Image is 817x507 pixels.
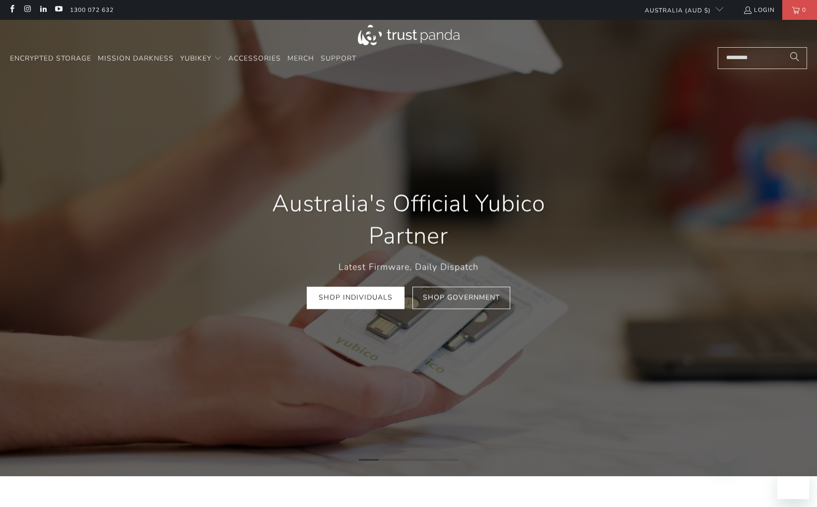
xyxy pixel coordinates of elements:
li: Page dot 4 [418,459,438,461]
iframe: Close message [716,443,736,463]
span: Mission Darkness [98,54,174,63]
span: YubiKey [180,54,211,63]
li: Page dot 3 [399,459,418,461]
a: Merch [287,47,314,71]
nav: Translation missing: en.navigation.header.main_nav [10,47,356,71]
a: Login [743,4,775,15]
input: Search... [718,47,807,69]
a: Support [321,47,356,71]
p: Latest Firmware, Daily Dispatch [245,260,572,275]
button: Search [782,47,807,69]
a: Trust Panda Australia on Facebook [7,6,16,14]
a: Shop Government [412,287,510,309]
li: Page dot 5 [438,459,458,461]
li: Page dot 2 [379,459,399,461]
span: Support [321,54,356,63]
img: Trust Panda Australia [358,25,460,45]
iframe: Button to launch messaging window [777,467,809,499]
span: Accessories [228,54,281,63]
a: Mission Darkness [98,47,174,71]
a: Trust Panda Australia on Instagram [23,6,31,14]
a: Encrypted Storage [10,47,91,71]
a: Trust Panda Australia on LinkedIn [39,6,47,14]
summary: YubiKey [180,47,222,71]
a: Shop Individuals [307,287,405,309]
span: Encrypted Storage [10,54,91,63]
h1: Australia's Official Yubico Partner [245,187,572,253]
span: Merch [287,54,314,63]
a: Trust Panda Australia on YouTube [54,6,63,14]
a: Accessories [228,47,281,71]
li: Page dot 1 [359,459,379,461]
a: 1300 072 632 [70,4,114,15]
